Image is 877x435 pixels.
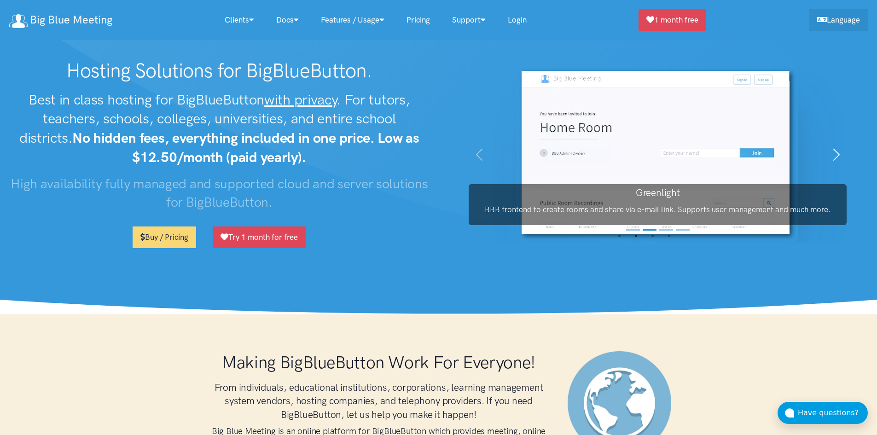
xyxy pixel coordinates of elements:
a: Clients [214,10,265,30]
button: Have questions? [778,402,868,424]
div: Have questions? [798,407,868,419]
a: Big Blue Meeting [9,10,112,30]
u: with privacy [264,91,337,108]
a: Features / Usage [310,10,395,30]
h3: From individuals, educational institutions, corporations, learning management system vendors, hos... [209,381,549,421]
strong: No hidden fees, everything included in one price. Low as $12.50/month (paid yearly). [72,129,419,166]
a: Try 1 month for free [213,226,306,248]
a: Login [497,10,538,30]
h3: High availability fully managed and supported cloud and server solutions for BigBlueButton. [9,174,430,212]
a: Language [809,9,868,31]
a: Buy / Pricing [133,226,196,248]
a: Docs [265,10,310,30]
img: logo [9,14,28,28]
a: Pricing [395,10,441,30]
h2: Best in class hosting for BigBlueButton . For tutors, teachers, schools, colleges, universities, ... [9,90,430,167]
h1: Making BigBlueButton Work For Everyone! [209,351,549,373]
h1: Hosting Solutions for BigBlueButton. [9,59,430,83]
h3: Greenlight [469,186,847,199]
a: Support [441,10,497,30]
a: 1 month free [639,9,706,31]
p: BBB frontend to create rooms and share via e-mail link. Supports user management and much more. [469,203,847,216]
